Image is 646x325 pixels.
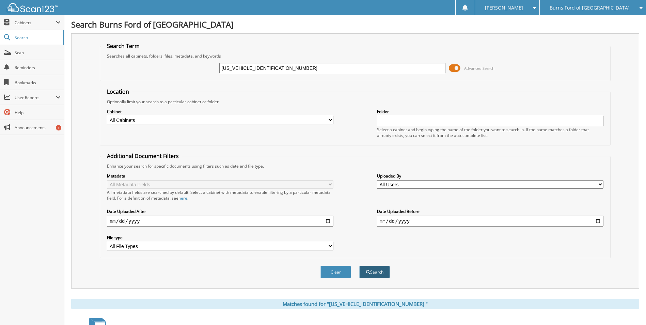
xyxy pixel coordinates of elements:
img: scan123-logo-white.svg [7,3,58,12]
span: Help [15,110,61,115]
span: Announcements [15,125,61,130]
span: User Reports [15,95,56,100]
div: Select a cabinet and begin typing the name of the folder you want to search in. If the name match... [377,127,603,138]
legend: Location [104,88,132,95]
a: here [178,195,187,201]
span: [PERSON_NAME] [485,6,523,10]
label: File type [107,235,333,241]
legend: Additional Document Filters [104,152,182,160]
div: Searches all cabinets, folders, files, metadata, and keywords [104,53,606,59]
label: Uploaded By [377,173,603,179]
div: Optionally limit your search to a particular cabinet or folder [104,99,606,105]
label: Metadata [107,173,333,179]
h1: Search Burns Ford of [GEOGRAPHIC_DATA] [71,19,639,30]
div: Enhance your search for specific documents using filters such as date and file type. [104,163,606,169]
span: Bookmarks [15,80,61,86]
span: Reminders [15,65,61,71]
span: Burns Ford of [GEOGRAPHIC_DATA] [550,6,630,10]
div: 1 [56,125,61,130]
button: Search [359,266,390,278]
button: Clear [320,266,351,278]
label: Cabinet [107,109,333,114]
label: Date Uploaded Before [377,208,603,214]
div: Matches found for "[US_VEHICLE_IDENTIFICATION_NUMBER] " [71,299,639,309]
input: end [377,216,603,227]
label: Date Uploaded After [107,208,333,214]
div: All metadata fields are searched by default. Select a cabinet with metadata to enable filtering b... [107,189,333,201]
span: Advanced Search [464,66,494,71]
legend: Search Term [104,42,143,50]
label: Folder [377,109,603,114]
input: start [107,216,333,227]
span: Scan [15,50,61,56]
span: Search [15,35,60,41]
span: Cabinets [15,20,56,26]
